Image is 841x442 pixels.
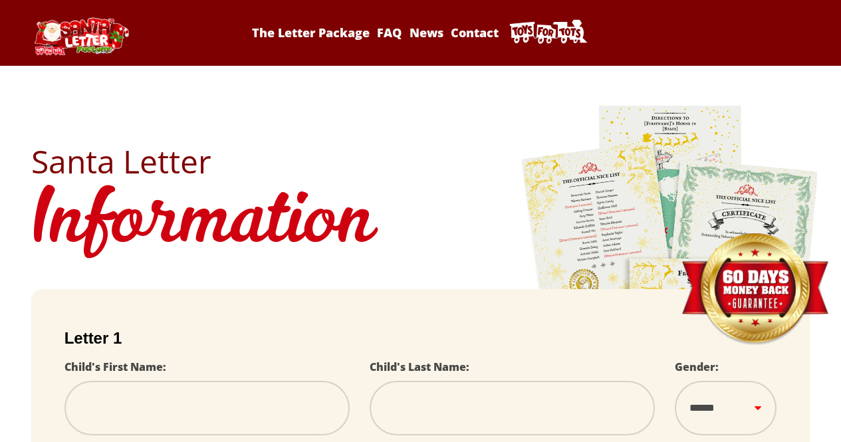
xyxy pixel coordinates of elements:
[64,329,777,348] h2: Letter 1
[407,25,445,41] a: News
[31,17,131,55] img: Santa Letter Logo
[31,177,810,269] h1: Information
[250,25,372,41] a: The Letter Package
[375,25,404,41] a: FAQ
[680,233,830,346] img: Money Back Guarantee
[31,146,810,177] h2: Santa Letter
[756,402,828,435] iframe: Opens a widget where you can find more information
[64,360,166,374] label: Child's First Name:
[370,360,469,374] label: Child's Last Name:
[675,360,719,374] label: Gender:
[448,25,501,41] a: Contact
